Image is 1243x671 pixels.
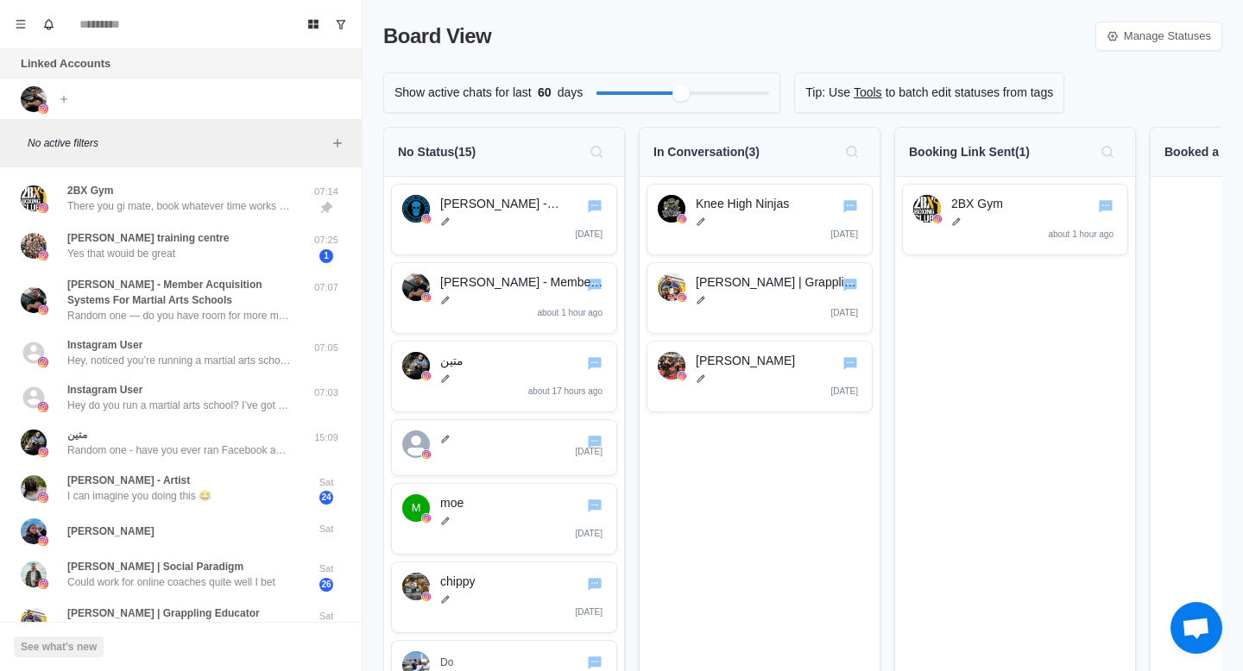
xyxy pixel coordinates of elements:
p: Instagram User [67,382,142,398]
img: instagram [678,372,686,380]
p: Tip: Use [805,84,850,102]
p: Linked Accounts [21,55,110,72]
img: instagram [678,215,686,223]
p: [PERSON_NAME] | Social Paradigm [67,559,243,574]
button: Go to chat [585,197,604,216]
img: PJ MORCOM | Grappling Educator [658,273,685,301]
img: picture [21,608,47,634]
img: picture [38,304,48,315]
p: 2BX Gym [67,183,113,198]
img: picture [21,430,47,455]
img: instagram [933,215,942,223]
button: Go to chat [1096,197,1115,216]
img: instagram [422,514,431,523]
a: Manage Statuses [1095,22,1222,51]
button: Search [1094,138,1121,166]
img: picture [21,86,47,112]
p: 07:07 [305,280,348,295]
button: Show unread conversations [327,10,355,38]
p: [PERSON_NAME] - Member Acquisition Systems For Martial Arts Schools [440,273,606,292]
p: Instagram User [67,337,142,353]
p: Random one — do you have room for more members in your club right now? [67,308,292,323]
img: picture [38,492,48,503]
img: picture [38,357,48,367]
p: Sat [305,522,348,536]
p: In Conversation ( 3 ) [653,143,760,161]
div: Go to chatKnee High NinjasinstagramKnee High Ninjas[DATE] [647,184,873,255]
p: Knee High Ninjas [696,195,861,213]
p: [DATE] [576,605,603,618]
p: Have you ever ran Facebook ads for your Martial arts school before? [67,621,292,637]
img: chippy [402,573,430,600]
div: Go to chatchippyinstagramchippy[DATE] [391,561,617,633]
p: moe [440,494,606,512]
button: Go to chat [841,275,860,294]
p: Random one - have you ever ran Facebook ads for your martial arts school before? [67,442,292,458]
p: [DATE] [576,445,603,458]
img: instagram [422,293,431,302]
div: Go to chat2BX Gyminstagram2BX Gymabout 1 hour ago [902,184,1128,255]
img: Mark Hayes - Tae Kwon Do [402,195,430,223]
p: [DATE] [576,527,603,540]
div: Go to chatPJ MORCOM | Grappling Educatorinstagram[PERSON_NAME] | Grappling Educator[DATE] [647,262,873,334]
div: Go to chatDonovan - Member Acquisition Systems For Martial Arts Schoolsinstagram[PERSON_NAME] - M... [391,262,617,334]
button: Go to chat [841,354,860,373]
img: instagram [422,450,431,459]
img: Donovan - Member Acquisition Systems For Martial Arts Schools [402,273,430,301]
p: [PERSON_NAME] training centre [67,230,229,246]
img: picture [38,536,48,546]
div: Go to chatمتينinstagramمتينabout 17 hours ago [391,341,617,412]
p: [PERSON_NAME] - Artist [67,473,190,488]
p: 2BX Gym [951,195,1117,213]
span: 24 [319,491,333,505]
p: [PERSON_NAME] [696,352,861,370]
p: Sat [305,561,348,576]
button: Add filters [327,133,348,154]
p: متين [67,427,87,442]
p: Sat [305,609,348,624]
img: picture [38,203,48,213]
p: 15:09 [305,430,348,445]
span: 60 [532,84,558,102]
div: moe [412,494,421,522]
div: Go to chatinstagram[DATE] [391,419,617,476]
img: instagram [678,293,686,302]
p: متين [440,352,606,370]
img: Knee High Ninjas [658,195,685,223]
p: days [558,84,584,102]
p: Could work for online coaches quite well I bet [67,574,275,590]
button: Go to chat [585,496,604,515]
p: 07:14 [305,185,348,199]
p: 07:03 [305,386,348,400]
p: Yes that wouid be great [67,246,175,261]
img: picture [21,287,47,313]
a: Tools [854,84,882,102]
button: Add account [54,89,74,110]
svg: avatar [402,430,430,458]
p: [DATE] [831,228,858,241]
p: Board View [383,21,491,52]
img: instagram [422,593,431,601]
button: Go to chat [585,275,604,294]
div: Open chat [1170,602,1222,654]
p: chippy [440,573,606,591]
p: about 17 hours ago [528,385,603,398]
img: picture [38,250,48,260]
button: Notifications [35,10,62,38]
p: No active filters [28,135,327,151]
p: There you gi mate, book whatever time works best for you :) - Let me know if you have any problem... [67,198,292,214]
img: picture [21,185,47,211]
span: 1 [319,249,333,263]
img: picture [38,402,48,412]
div: Go to chatGary Lewisinstagram[PERSON_NAME][DATE] [647,341,873,412]
button: Go to chat [585,432,604,451]
span: 26 [319,578,333,592]
img: picture [38,579,48,589]
img: Gary Lewis [658,352,685,379]
p: 07:05 [305,341,348,355]
div: Go to chatmoeinstagrammoe[DATE] [391,483,617,555]
img: picture [38,447,48,457]
p: Hey, noticed you’re running a martial arts school. Quick one – I’ve got a free training that show... [67,353,292,368]
p: No Status ( 15 ) [398,143,476,161]
p: Show active chats for last [394,84,532,102]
